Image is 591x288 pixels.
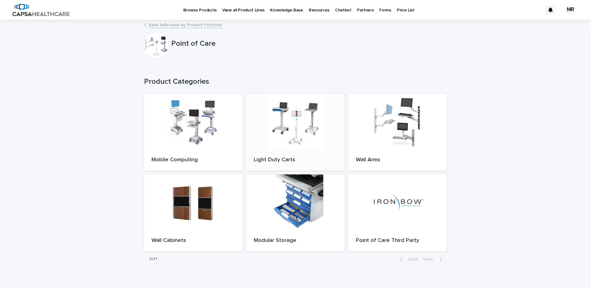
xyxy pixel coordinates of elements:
[356,157,440,163] p: Wall Arms
[144,77,447,86] h1: Product Categories
[12,4,70,16] img: B5p4sRfuTuC72oLToeu7
[151,237,235,244] p: Wall Cabinets
[144,94,243,171] a: Mobile Computing
[348,94,447,171] a: Wall Arms
[254,157,338,163] p: Light Duty Carts
[144,174,243,252] a: Wall Cabinets
[395,256,421,262] button: Back
[423,257,437,261] span: Next
[566,5,576,15] div: MR
[246,94,345,171] a: Light Duty Carts
[171,39,444,48] p: Point of Care
[356,237,440,244] p: Point of Care Third Party
[144,252,162,267] p: 1 of 1
[151,157,235,163] p: Mobile Computing
[246,174,345,252] a: Modular Storage
[348,174,447,252] a: Point of Care Third Party
[405,257,418,261] span: Back
[421,256,447,262] button: Next
[149,21,222,28] a: Back toBrowse by Product Portfolio
[254,237,338,244] p: Modular Storage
